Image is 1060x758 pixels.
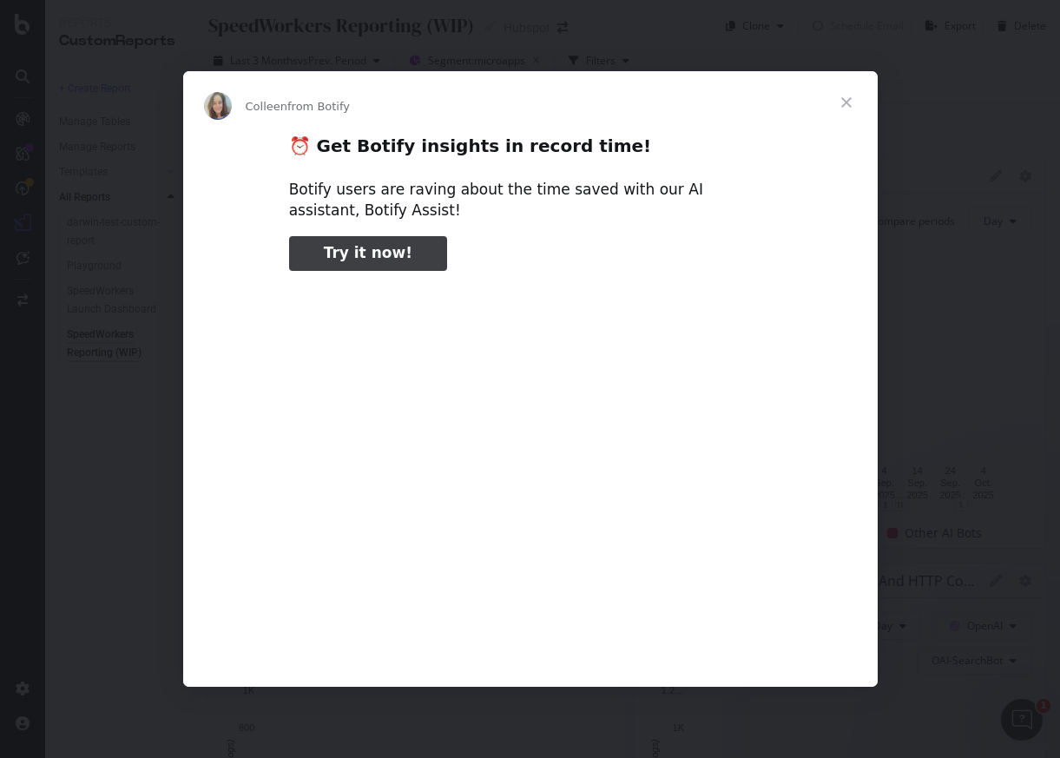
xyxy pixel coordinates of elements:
div: Botify users are raving about the time saved with our AI assistant, Botify Assist! [289,180,772,221]
h2: ⏰ Get Botify insights in record time! [289,135,772,167]
span: Close [815,71,878,134]
video: Play video [168,286,892,648]
span: Colleen [246,100,288,113]
img: Profile image for Colleen [204,92,232,120]
a: Try it now! [289,236,447,271]
span: from Botify [287,100,350,113]
span: Try it now! [324,244,412,261]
